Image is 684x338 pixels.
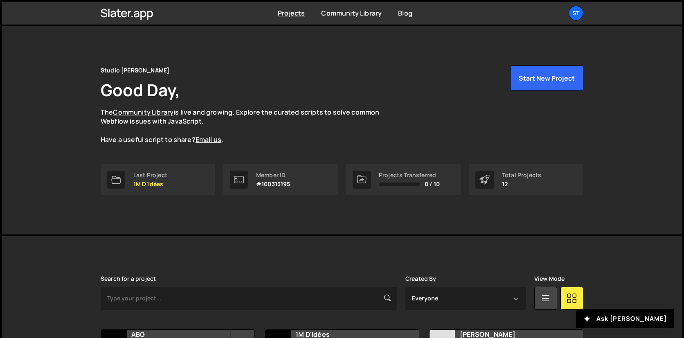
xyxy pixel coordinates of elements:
[278,9,305,18] a: Projects
[101,79,180,101] h1: Good Day,
[256,172,290,178] div: Member ID
[534,275,565,282] label: View Mode
[569,6,583,20] a: St
[510,65,583,91] button: Start New Project
[101,275,156,282] label: Search for a project
[321,9,382,18] a: Community Library
[101,287,397,310] input: Type your project...
[101,65,169,75] div: Studio [PERSON_NAME]
[133,181,167,187] p: 1M D'Idées
[576,309,674,328] button: Ask [PERSON_NAME]
[101,108,395,144] p: The is live and growing. Explore the curated scripts to solve common Webflow issues with JavaScri...
[405,275,436,282] label: Created By
[398,9,412,18] a: Blog
[425,181,440,187] span: 0 / 10
[502,172,541,178] div: Total Projects
[113,108,173,117] a: Community Library
[256,181,290,187] p: #100313195
[379,172,440,178] div: Projects Transferred
[502,181,541,187] p: 12
[196,135,221,144] a: Email us
[133,172,167,178] div: Last Project
[101,164,215,195] a: Last Project 1M D'Idées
